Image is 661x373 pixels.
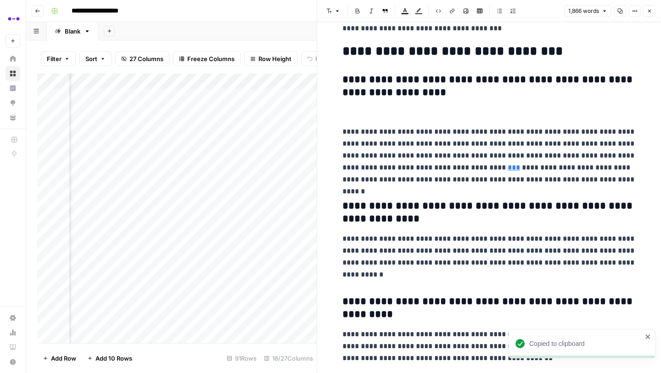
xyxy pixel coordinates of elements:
span: 27 Columns [129,54,163,63]
a: Your Data [6,110,20,125]
a: Opportunities [6,96,20,110]
button: Add 10 Rows [82,351,138,366]
a: Settings [6,311,20,325]
button: Freeze Columns [173,51,241,66]
div: Copied to clipboard [529,339,642,348]
span: Freeze Columns [187,54,235,63]
button: 27 Columns [115,51,169,66]
img: Abacum Logo [6,11,22,27]
span: Row Height [258,54,291,63]
button: Help + Support [6,355,20,369]
span: Filter [47,54,62,63]
button: Add Row [37,351,82,366]
a: Insights [6,81,20,96]
button: 1,866 words [564,5,611,17]
button: Sort [79,51,112,66]
a: Learning Hub [6,340,20,355]
button: Filter [41,51,76,66]
button: Workspace: Abacum [6,7,20,30]
a: Home [6,51,20,66]
a: Blank [47,22,98,40]
a: Browse [6,66,20,81]
div: 18/27 Columns [260,351,317,366]
button: close [645,333,651,340]
span: Add 10 Rows [95,354,132,363]
span: Add Row [51,354,76,363]
div: Blank [65,27,80,36]
div: 91 Rows [223,351,260,366]
span: 1,866 words [568,7,599,15]
button: Row Height [244,51,297,66]
button: Undo [301,51,337,66]
span: Sort [85,54,97,63]
a: Usage [6,325,20,340]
